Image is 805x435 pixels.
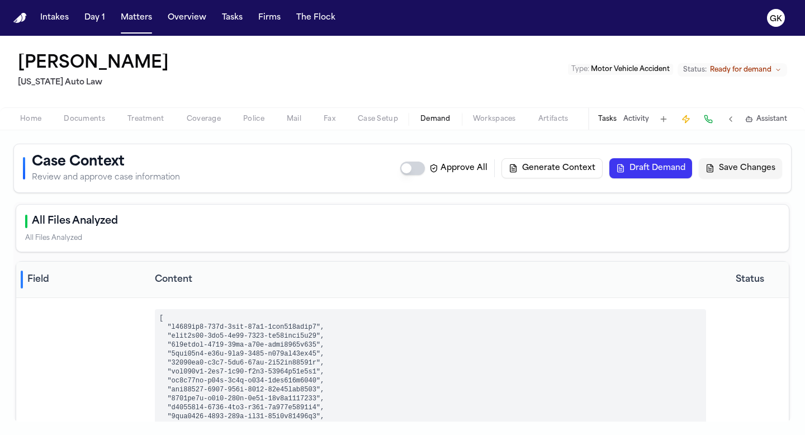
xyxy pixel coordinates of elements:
[699,158,782,178] button: Save Changes
[420,115,451,124] span: Demand
[770,15,782,23] text: GK
[700,111,716,127] button: Make a Call
[13,13,27,23] img: Finch Logo
[324,115,335,124] span: Fax
[678,63,787,77] button: Change status from Ready for demand
[598,115,617,124] button: Tasks
[127,115,164,124] span: Treatment
[538,115,569,124] span: Artifacts
[21,271,146,289] div: Field
[358,115,398,124] span: Case Setup
[25,234,82,243] div: All Files Analyzed
[710,65,771,74] span: Ready for demand
[429,163,487,174] label: Approve All
[217,8,247,28] button: Tasks
[254,8,285,28] button: Firms
[80,8,110,28] button: Day 1
[656,111,671,127] button: Add Task
[25,234,780,243] div: Files not analyzed list
[678,111,694,127] button: Create Immediate Task
[711,262,789,298] th: Status
[64,115,105,124] span: Documents
[683,65,707,74] span: Status:
[287,115,301,124] span: Mail
[18,54,169,74] h1: [PERSON_NAME]
[163,8,211,28] button: Overview
[32,153,180,171] h1: Case Context
[13,13,27,23] a: Home
[20,115,41,124] span: Home
[18,76,173,89] h2: [US_STATE] Auto Law
[150,262,711,298] th: Content
[116,8,157,28] button: Matters
[18,54,169,74] button: Edit matter name
[187,115,221,124] span: Coverage
[292,8,340,28] button: The Flock
[623,115,649,124] button: Activity
[571,66,589,73] span: Type :
[756,115,787,124] span: Assistant
[32,172,180,183] p: Review and approve case information
[568,64,673,75] button: Edit Type: Motor Vehicle Accident
[243,115,264,124] span: Police
[32,214,118,229] h2: All Files Analyzed
[591,66,670,73] span: Motor Vehicle Accident
[36,8,73,28] button: Intakes
[745,115,787,124] button: Assistant
[473,115,516,124] span: Workspaces
[609,158,692,178] button: Draft Demand
[501,158,603,178] button: Generate Context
